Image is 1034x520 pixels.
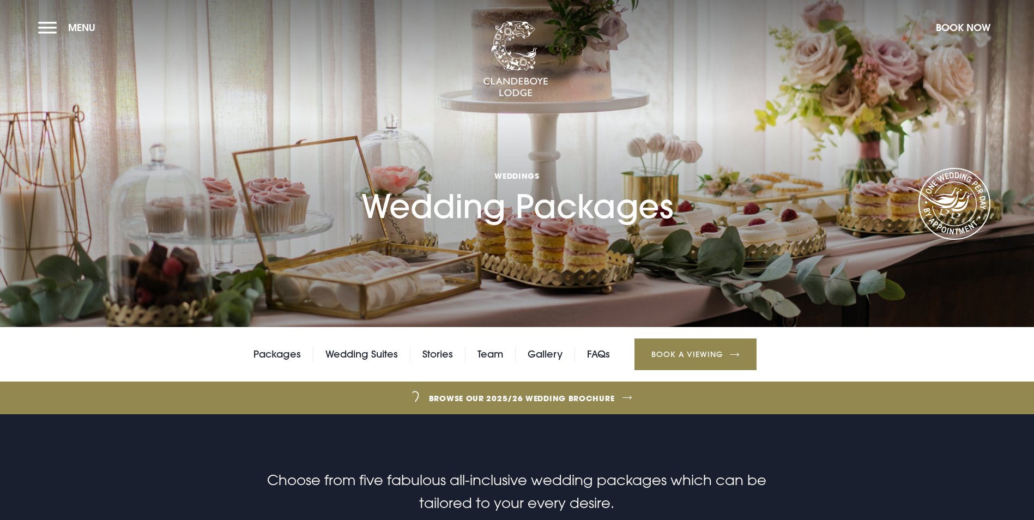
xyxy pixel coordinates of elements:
[253,346,301,362] a: Packages
[634,338,757,370] a: Book a Viewing
[361,107,673,226] h1: Wedding Packages
[422,346,453,362] a: Stories
[587,346,610,362] a: FAQs
[325,346,398,362] a: Wedding Suites
[68,21,95,34] span: Menu
[38,16,101,39] button: Menu
[528,346,563,362] a: Gallery
[483,21,548,98] img: Clandeboye Lodge
[930,16,996,39] button: Book Now
[257,469,776,515] p: Choose from five fabulous all-inclusive wedding packages which can be tailored to your every desire.
[361,171,673,181] span: Weddings
[477,346,503,362] a: Team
